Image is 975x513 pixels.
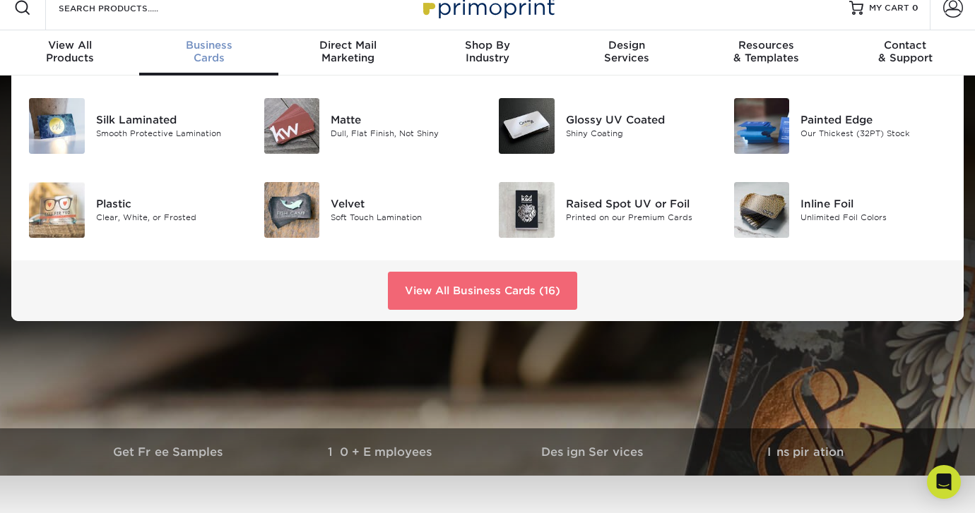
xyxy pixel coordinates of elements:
[836,39,975,52] span: Contact
[499,98,555,154] img: Glossy UV Coated Business Cards
[139,39,278,52] span: Business
[734,182,790,238] img: Inline Foil Business Cards
[697,39,836,64] div: & Templates
[869,2,909,14] span: MY CART
[96,128,242,140] div: Smooth Protective Lamination
[28,176,242,243] a: Plastic Business Cards Plastic Clear, White, or Frosted
[498,92,712,159] a: Glossy UV Coated Business Cards Glossy UV Coated Shiny Coating
[566,128,712,140] div: Shiny Coating
[697,30,836,76] a: Resources& Templates
[278,39,418,52] span: Direct Mail
[566,212,712,224] div: Printed on our Premium Cards
[557,39,697,64] div: Services
[29,98,85,154] img: Silk Laminated Business Cards
[331,212,477,224] div: Soft Touch Lamination
[927,465,961,499] div: Open Intercom Messenger
[800,112,947,128] div: Painted Edge
[96,212,242,224] div: Clear, White, or Frosted
[29,182,85,238] img: Plastic Business Cards
[557,30,697,76] a: DesignServices
[912,3,918,13] span: 0
[96,112,242,128] div: Silk Laminated
[331,128,477,140] div: Dull, Flat Finish, Not Shiny
[28,92,242,159] a: Silk Laminated Business Cards Silk Laminated Smooth Protective Lamination
[96,196,242,212] div: Plastic
[331,196,477,212] div: Velvet
[733,92,947,159] a: Painted Edge Business Cards Painted Edge Our Thickest (32PT) Stock
[264,182,320,238] img: Velvet Business Cards
[836,39,975,64] div: & Support
[800,196,947,212] div: Inline Foil
[418,39,557,52] span: Shop By
[278,39,418,64] div: Marketing
[278,30,418,76] a: Direct MailMarketing
[566,196,712,212] div: Raised Spot UV or Foil
[734,98,790,154] img: Painted Edge Business Cards
[697,39,836,52] span: Resources
[264,98,320,154] img: Matte Business Cards
[331,112,477,128] div: Matte
[418,30,557,76] a: Shop ByIndustry
[499,182,555,238] img: Raised Spot UV or Foil Business Cards
[800,128,947,140] div: Our Thickest (32PT) Stock
[388,272,577,310] a: View All Business Cards (16)
[800,212,947,224] div: Unlimited Foil Colors
[557,39,697,52] span: Design
[733,176,947,243] a: Inline Foil Business Cards Inline Foil Unlimited Foil Colors
[498,176,712,243] a: Raised Spot UV or Foil Business Cards Raised Spot UV or Foil Printed on our Premium Cards
[264,92,478,159] a: Matte Business Cards Matte Dull, Flat Finish, Not Shiny
[264,176,478,243] a: Velvet Business Cards Velvet Soft Touch Lamination
[139,39,278,64] div: Cards
[139,30,278,76] a: BusinessCards
[566,112,712,128] div: Glossy UV Coated
[418,39,557,64] div: Industry
[836,30,975,76] a: Contact& Support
